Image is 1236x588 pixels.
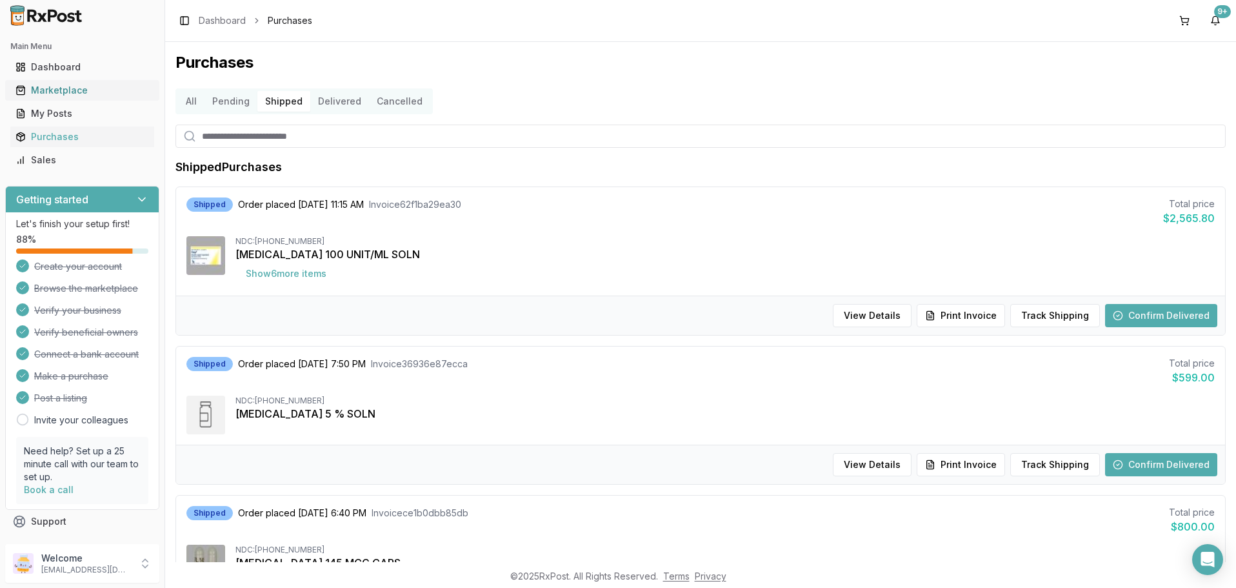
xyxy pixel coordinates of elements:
span: Invoice 62f1ba29ea30 [369,198,461,211]
span: Order placed [DATE] 7:50 PM [238,358,366,370]
div: Dashboard [15,61,149,74]
button: Confirm Delivered [1105,453,1217,476]
button: Print Invoice [917,453,1005,476]
button: My Posts [5,103,159,124]
div: Total price [1169,506,1215,519]
span: Order placed [DATE] 11:15 AM [238,198,364,211]
p: Let's finish your setup first! [16,218,148,230]
span: Connect a bank account [34,348,139,361]
div: $800.00 [1169,519,1215,534]
span: Create your account [34,260,122,273]
img: Xiidra 5 % SOLN [186,396,225,434]
div: NDC: [PHONE_NUMBER] [235,396,1215,406]
h1: Purchases [175,52,1226,73]
a: My Posts [10,102,154,125]
img: Linzess 145 MCG CAPS [186,545,225,583]
div: Sales [15,154,149,167]
div: $599.00 [1169,370,1215,385]
span: Make a purchase [34,370,108,383]
p: [EMAIL_ADDRESS][DOMAIN_NAME] [41,565,131,575]
button: Track Shipping [1010,304,1100,327]
div: [MEDICAL_DATA] 100 UNIT/ML SOLN [235,247,1215,262]
div: Purchases [15,130,149,143]
button: View Details [833,304,912,327]
button: Dashboard [5,57,159,77]
button: Marketplace [5,80,159,101]
button: Track Shipping [1010,453,1100,476]
div: Open Intercom Messenger [1192,544,1223,575]
a: Marketplace [10,79,154,102]
div: 9+ [1214,5,1231,18]
img: RxPost Logo [5,5,88,26]
button: View Details [833,453,912,476]
button: 9+ [1205,10,1226,31]
button: Show6more items [235,262,337,285]
span: Verify your business [34,304,121,317]
div: NDC: [PHONE_NUMBER] [235,545,1215,555]
div: Shipped [186,506,233,520]
span: Invoice 36936e87ecca [371,358,468,370]
a: Privacy [695,571,726,582]
button: Cancelled [369,91,430,112]
div: $2,565.80 [1163,210,1215,226]
div: Total price [1163,198,1215,210]
a: Sales [10,148,154,172]
a: Invite your colleagues [34,414,128,427]
button: Sales [5,150,159,170]
div: [MEDICAL_DATA] 145 MCG CAPS [235,555,1215,571]
nav: breadcrumb [199,14,312,27]
button: Print Invoice [917,304,1005,327]
button: Confirm Delivered [1105,304,1217,327]
h2: Main Menu [10,41,154,52]
button: Support [5,510,159,533]
a: Dashboard [199,14,246,27]
div: [MEDICAL_DATA] 5 % SOLN [235,406,1215,421]
a: Book a call [24,484,74,495]
img: User avatar [13,553,34,574]
button: Feedback [5,533,159,556]
p: Welcome [41,552,131,565]
div: Shipped [186,198,233,212]
button: Pending [204,91,257,112]
span: Invoice ce1b0dbb85db [372,507,468,520]
h1: Shipped Purchases [175,158,282,176]
a: Dashboard [10,56,154,79]
a: Purchases [10,125,154,148]
span: Post a listing [34,392,87,405]
img: Fiasp 100 UNIT/ML SOLN [186,236,225,275]
div: NDC: [PHONE_NUMBER] [235,236,1215,247]
span: Purchases [268,14,312,27]
span: Feedback [31,538,75,551]
p: Need help? Set up a 25 minute call with our team to set up. [24,445,141,483]
button: Purchases [5,127,159,147]
span: Order placed [DATE] 6:40 PM [238,507,366,520]
button: All [178,91,204,112]
button: Shipped [257,91,310,112]
div: Marketplace [15,84,149,97]
a: Terms [663,571,690,582]
div: Total price [1169,357,1215,370]
div: My Posts [15,107,149,120]
span: 88 % [16,233,36,246]
span: Verify beneficial owners [34,326,138,339]
button: Delivered [310,91,369,112]
span: Browse the marketplace [34,282,138,295]
h3: Getting started [16,192,88,207]
div: Shipped [186,357,233,371]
